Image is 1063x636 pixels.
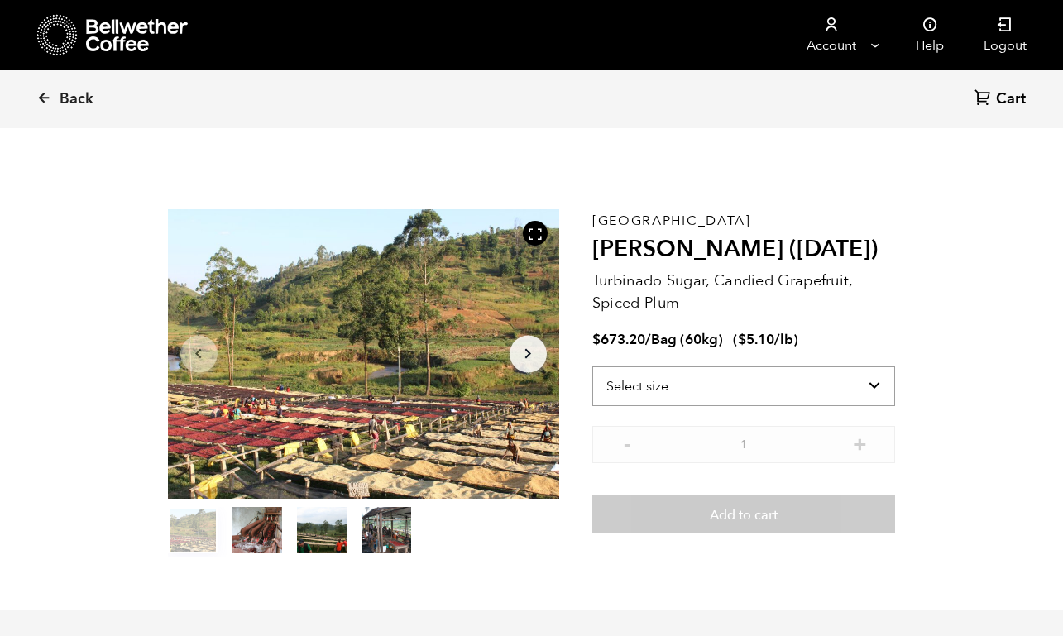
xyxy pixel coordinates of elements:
[774,330,793,349] span: /lb
[651,330,723,349] span: Bag (60kg)
[592,270,896,314] p: Turbinado Sugar, Candied Grapefruit, Spiced Plum
[592,330,601,349] span: $
[974,88,1030,111] a: Cart
[592,330,645,349] bdi: 673.20
[996,89,1026,109] span: Cart
[850,434,870,451] button: +
[592,495,896,533] button: Add to cart
[617,434,638,451] button: -
[733,330,798,349] span: ( )
[738,330,774,349] bdi: 5.10
[592,236,896,264] h2: [PERSON_NAME] ([DATE])
[60,89,93,109] span: Back
[738,330,746,349] span: $
[645,330,651,349] span: /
